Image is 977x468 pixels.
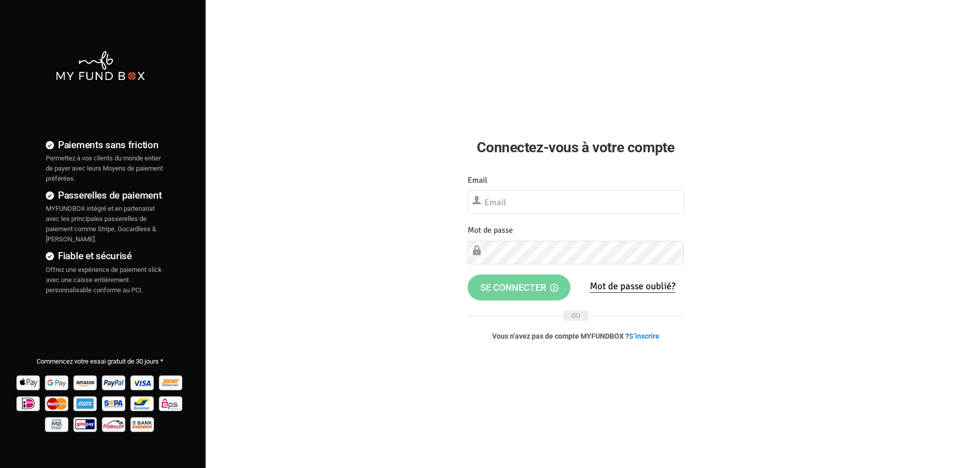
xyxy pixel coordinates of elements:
span: Permettez à vos clients du monde entier de payer avec leurs Moyens de paiement préférées. [46,154,163,182]
h4: Fiable et sécurisé [46,249,165,263]
span: Offrez une expérience de paiement slick avec une caisse entièrement personnalisable conforme au PCI. [46,266,162,294]
button: se connecter [468,274,571,301]
img: giropay [72,414,99,434]
img: banktransfer [129,414,156,434]
img: mb Pay [44,414,71,434]
img: american_express Pay [72,393,99,414]
p: Vous n’avez pas de compte MYFUNDBOX ? [468,331,684,341]
span: MYFUNDBOX intégré et en partenariat avec les principales passerelles de paiement comme Stripe, Go... [46,205,156,243]
img: Ideal Pay [15,393,42,414]
a: Mot de passe oublié? [590,280,675,293]
a: S’inscrire [629,332,659,340]
img: Paypal [101,372,128,393]
label: Email [468,174,487,187]
span: se connecter [480,282,558,293]
h2: Connectez-vous à votre compte [468,136,684,158]
img: Sofort Pay [158,372,185,393]
h4: Passerelles de paiement [46,188,165,203]
img: Bancontact Pay [129,393,156,414]
img: p24 Pay [101,414,128,434]
label: Mot de passe [468,224,513,237]
img: mfbwhite.png [55,50,145,81]
img: sepa Pay [101,393,128,414]
img: Apple Pay [15,372,42,393]
img: Mastercard Pay [44,393,71,414]
h4: Paiements sans friction [46,137,165,152]
img: Amazon [72,372,99,393]
img: EPS Pay [158,393,185,414]
span: OU [563,311,588,321]
input: Email [468,190,684,214]
img: Google Pay [44,372,71,393]
img: Visa [129,372,156,393]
